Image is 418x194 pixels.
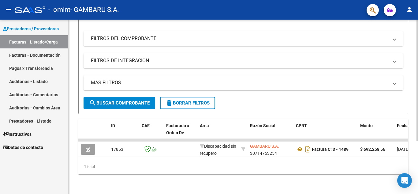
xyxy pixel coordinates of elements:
datatable-header-cell: Razón Social [248,119,293,146]
span: GAMBARU S.A. [250,144,279,149]
span: Prestadores / Proveedores [3,25,59,32]
mat-expansion-panel-header: FILTROS DEL COMPROBANTE [84,31,403,46]
span: Facturado x Orden De [166,123,189,135]
mat-expansion-panel-header: FILTROS DE INTEGRACION [84,53,403,68]
span: CPBT [296,123,307,128]
span: Datos de contacto [3,144,43,151]
span: CAE [142,123,150,128]
datatable-header-cell: CAE [139,119,164,146]
div: 30714753254 [250,143,291,156]
span: Instructivos [3,131,32,138]
span: 17863 [111,147,123,152]
datatable-header-cell: Facturado x Orden De [164,119,197,146]
div: Open Intercom Messenger [397,173,412,188]
mat-icon: menu [5,6,12,13]
span: [DATE] [397,147,409,152]
span: - GAMBARU S.A. [70,3,119,17]
span: Monto [360,123,373,128]
datatable-header-cell: CPBT [293,119,358,146]
mat-panel-title: FILTROS DE INTEGRACION [91,57,388,64]
strong: $ 692.258,56 [360,147,385,152]
mat-panel-title: MAS FILTROS [91,79,388,86]
mat-panel-title: FILTROS DEL COMPROBANTE [91,35,388,42]
span: - omint [48,3,70,17]
mat-expansion-panel-header: MAS FILTROS [84,75,403,90]
datatable-header-cell: Area [197,119,239,146]
span: ID [111,123,115,128]
span: Area [200,123,209,128]
span: Borrar Filtros [166,100,210,106]
mat-icon: person [406,6,413,13]
span: Razón Social [250,123,275,128]
button: Borrar Filtros [160,97,215,109]
datatable-header-cell: Monto [358,119,394,146]
div: 1 total [78,159,408,174]
span: Buscar Comprobante [89,100,150,106]
mat-icon: delete [166,99,173,107]
mat-icon: search [89,99,96,107]
span: Discapacidad sin recupero [200,144,236,156]
strong: Factura C: 3 - 1489 [312,147,349,152]
i: Descargar documento [304,144,312,154]
datatable-header-cell: ID [109,119,139,146]
button: Buscar Comprobante [84,97,155,109]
